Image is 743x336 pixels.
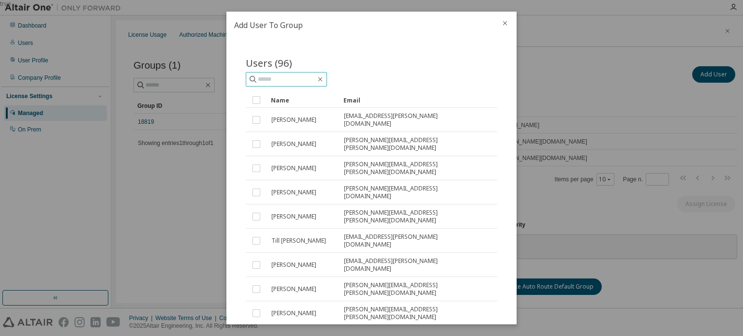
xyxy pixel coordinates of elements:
span: [EMAIL_ADDRESS][PERSON_NAME][DOMAIN_NAME] [344,257,480,273]
span: [PERSON_NAME][EMAIL_ADDRESS][PERSON_NAME][DOMAIN_NAME] [344,161,480,176]
button: close [501,19,509,27]
span: [PERSON_NAME] [271,285,316,293]
span: [PERSON_NAME] [271,309,316,317]
span: [PERSON_NAME][EMAIL_ADDRESS][PERSON_NAME][DOMAIN_NAME] [344,306,480,321]
span: [EMAIL_ADDRESS][PERSON_NAME][DOMAIN_NAME] [344,233,480,248]
span: Till [PERSON_NAME] [271,237,326,245]
span: [PERSON_NAME] [271,189,316,196]
span: [EMAIL_ADDRESS][PERSON_NAME][DOMAIN_NAME] [344,112,480,128]
div: Email [343,92,481,108]
span: [PERSON_NAME] [271,261,316,269]
span: [PERSON_NAME] [271,116,316,124]
span: [PERSON_NAME][EMAIL_ADDRESS][PERSON_NAME][DOMAIN_NAME] [344,136,480,152]
span: [PERSON_NAME] [271,140,316,148]
span: [PERSON_NAME] [271,164,316,172]
div: Name [271,92,336,108]
h2: Add User To Group [226,12,493,39]
span: [PERSON_NAME][EMAIL_ADDRESS][PERSON_NAME][DOMAIN_NAME] [344,281,480,297]
span: [PERSON_NAME] [271,213,316,220]
span: Users (96) [246,56,292,70]
span: [PERSON_NAME][EMAIL_ADDRESS][DOMAIN_NAME] [344,185,480,200]
span: [PERSON_NAME][EMAIL_ADDRESS][PERSON_NAME][DOMAIN_NAME] [344,209,480,224]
